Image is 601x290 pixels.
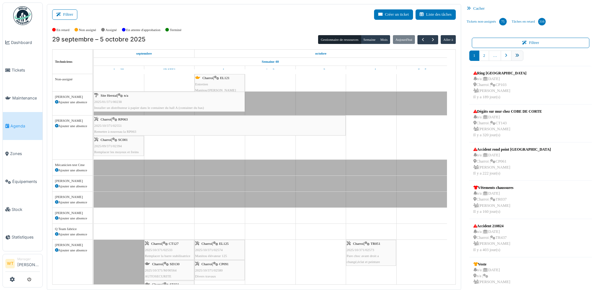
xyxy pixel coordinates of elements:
span: SE031 [170,282,179,286]
span: Charroi [201,242,212,245]
div: [PERSON_NAME] [55,194,90,200]
div: | [145,241,194,259]
button: Filtrer [52,9,77,20]
div: | [195,261,244,279]
span: Pare choc avant droit a changé,éclat et peinture [347,254,380,264]
a: Tickets non-assignés [464,13,509,30]
span: Entretien Manitou/[PERSON_NAME] [195,82,236,92]
a: Vêtements chaussures n/a |[DATE] Charroi |TR037 [PERSON_NAME]Il y a 160 jour(s) [472,183,515,216]
button: Gestionnaire de ressources [318,35,361,44]
a: 2 octobre 2025 [265,66,276,74]
span: Site Herstal [101,94,117,97]
nav: pager [469,51,592,66]
label: Terminé [170,27,181,33]
span: Zones [10,151,40,157]
button: Aujourd'hui [393,35,415,44]
label: En attente d'approbation [126,27,160,33]
button: Filtrer [472,38,590,48]
span: Charroi [101,117,111,121]
span: Statistiques [12,234,40,240]
span: Charroi [201,262,212,266]
span: Équipements [12,179,40,185]
span: Installer un distributeur à papier dans le container du hall A (container du bas) [94,106,204,110]
span: Maladie [94,241,110,246]
a: 5 octobre 2025 [416,66,428,74]
span: SD130 [170,262,179,266]
span: Maintenance [12,95,40,101]
div: Ajouter une absence [55,99,90,105]
div: n/a | [DATE] Charroi | CT143 [PERSON_NAME] Il y a 320 jour(s) [473,114,542,138]
div: | [195,241,244,259]
span: 2025/10/371/02533 [145,248,173,252]
div: Ajouter une absence [55,232,90,237]
div: Ajouter une absence [55,200,90,205]
span: Manitou élévateur 125 [195,254,227,258]
div: | [145,261,194,279]
span: n/a [124,94,128,97]
div: [PERSON_NAME] [55,210,90,216]
label: Non assigné [79,27,96,33]
div: 75 [499,18,507,25]
div: Manager [17,257,40,261]
span: RP063 [118,117,128,121]
img: Badge_color-CXgf-gQk.svg [13,6,32,25]
span: Vacances [94,161,113,166]
div: Accident 210824 [473,223,510,229]
div: | [94,93,244,111]
span: Charroi [152,262,163,266]
div: Accident rond point [GEOGRAPHIC_DATA] [473,147,551,152]
a: 1 [469,51,479,61]
div: Ring [GEOGRAPHIC_DATA] [473,70,527,76]
span: Remplacer la barre stabilisatrice [145,254,190,258]
div: n/a | [DATE] Charroi | CP103 [PERSON_NAME] Il y a 189 jour(s) [473,76,527,100]
button: Liste des tâches [416,9,456,20]
span: Charroi [101,138,111,142]
li: [PERSON_NAME] [17,257,40,270]
a: Ring [GEOGRAPHIC_DATA] n/a |[DATE] Charroi |CP103 [PERSON_NAME]Il y a 189 jour(s) [472,69,528,102]
span: TR051 [371,242,380,245]
span: Divers travaux [195,274,216,278]
span: CT127 [169,242,179,245]
span: 2025/09/371/02394 [94,144,122,148]
a: 1 octobre 2025 [213,66,226,74]
span: Dashboard [11,40,40,46]
div: n/a | [DATE] Charroi | TR437 [PERSON_NAME] Il y a 403 jour(s) [473,229,510,253]
label: Assigné [106,27,117,33]
div: n/a | [DATE] Charroi | CP061 [PERSON_NAME] Il y a 222 jour(s) [473,152,551,176]
a: Agenda [3,112,42,140]
a: Maintenance [3,84,42,112]
a: Dégâts sur mur chez COBE DE CORTE n/a |[DATE] Charroi |CT143 [PERSON_NAME]Il y a 320 jour(s) [472,107,543,140]
span: EL125 [219,242,229,245]
div: Dégâts sur mur chez COBE DE CORTE [473,109,542,114]
div: Non-assigné [55,77,90,82]
button: Semaine [361,35,378,44]
div: [PERSON_NAME] [55,94,90,99]
span: Charroi [202,76,213,80]
span: EL121 [220,76,229,80]
span: SC001 [118,138,128,142]
a: 29 septembre 2025 [112,66,125,74]
div: 316 [538,18,546,25]
a: 29 septembre 2025 [135,50,153,57]
li: WT [5,259,15,268]
span: Charroi [353,242,364,245]
div: Mécanicien test Cme [55,162,90,168]
div: [PERSON_NAME] [55,118,90,123]
div: Vêtements chaussures [473,185,514,191]
a: Dashboard [3,29,42,56]
span: 2025/10/371/02573 [347,248,374,252]
span: AUTOSECURITE [145,274,171,278]
a: 3 octobre 2025 [315,66,327,74]
div: Veste [473,261,510,267]
div: [PERSON_NAME] [55,178,90,184]
span: Remplacer les moyeux et freins [94,150,139,154]
button: Aller à [441,35,455,44]
div: [PERSON_NAME] [55,242,90,248]
span: Charroi [152,282,163,286]
span: Techniciens [55,60,73,63]
span: Agenda [10,123,40,129]
label: En retard [57,27,69,33]
div: | [195,75,244,93]
div: Ajouter une absence [55,248,90,253]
